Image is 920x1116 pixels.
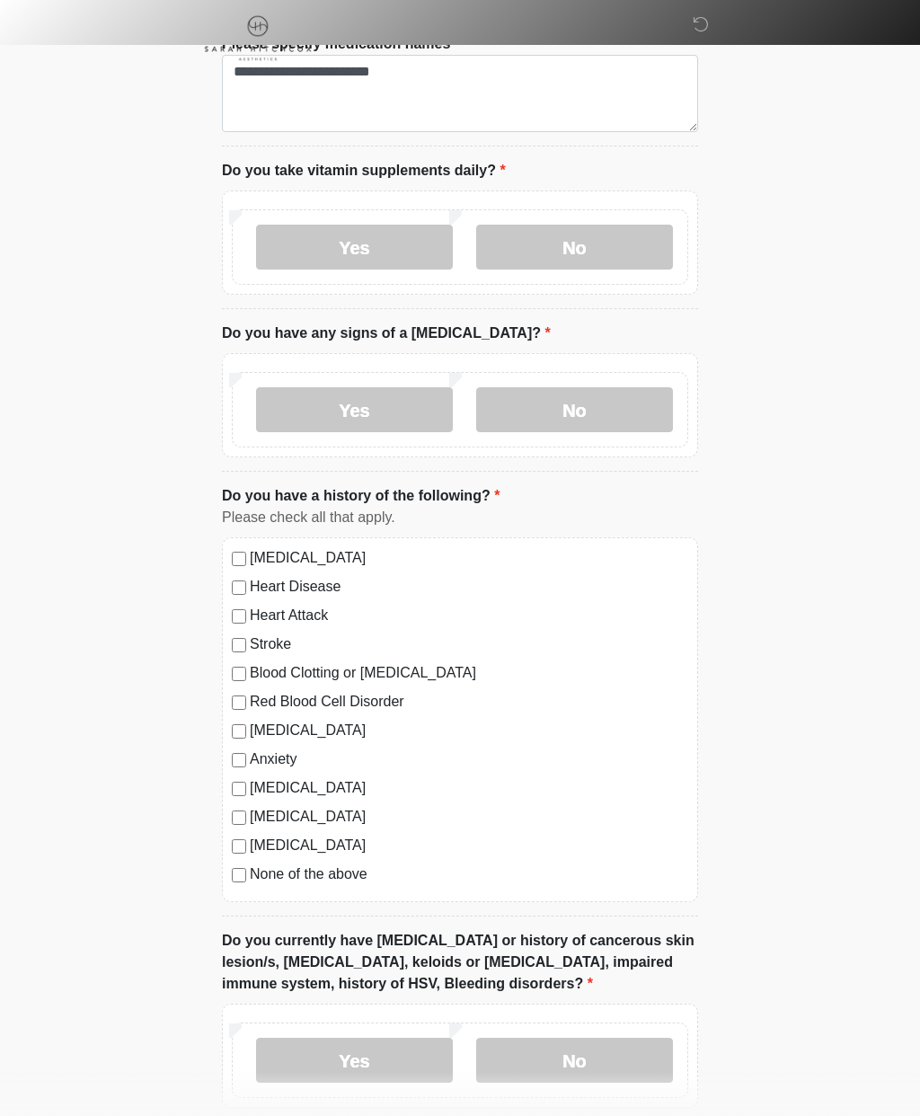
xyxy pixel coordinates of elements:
[250,576,688,598] label: Heart Disease
[250,806,688,828] label: [MEDICAL_DATA]
[476,225,673,270] label: No
[250,633,688,655] label: Stroke
[232,782,246,796] input: [MEDICAL_DATA]
[250,605,688,626] label: Heart Attack
[232,580,246,595] input: Heart Disease
[232,695,246,710] input: Red Blood Cell Disorder
[232,753,246,767] input: Anxiety
[204,13,312,61] img: Sarah Hitchcox Aesthetics Logo
[256,387,453,432] label: Yes
[250,835,688,856] label: [MEDICAL_DATA]
[250,720,688,741] label: [MEDICAL_DATA]
[250,662,688,684] label: Blood Clotting or [MEDICAL_DATA]
[232,638,246,652] input: Stroke
[222,160,506,182] label: Do you take vitamin supplements daily?
[232,868,246,882] input: None of the above
[476,1038,673,1083] label: No
[250,691,688,713] label: Red Blood Cell Disorder
[222,930,698,995] label: Do you currently have [MEDICAL_DATA] or history of cancerous skin lesion/s, [MEDICAL_DATA], keloi...
[256,225,453,270] label: Yes
[232,667,246,681] input: Blood Clotting or [MEDICAL_DATA]
[476,387,673,432] label: No
[256,1038,453,1083] label: Yes
[250,547,688,569] label: [MEDICAL_DATA]
[222,485,500,507] label: Do you have a history of the following?
[232,839,246,854] input: [MEDICAL_DATA]
[222,507,698,528] div: Please check all that apply.
[232,552,246,566] input: [MEDICAL_DATA]
[250,777,688,799] label: [MEDICAL_DATA]
[250,748,688,770] label: Anxiety
[232,724,246,739] input: [MEDICAL_DATA]
[222,323,551,344] label: Do you have any signs of a [MEDICAL_DATA]?
[232,609,246,624] input: Heart Attack
[250,864,688,885] label: None of the above
[232,810,246,825] input: [MEDICAL_DATA]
